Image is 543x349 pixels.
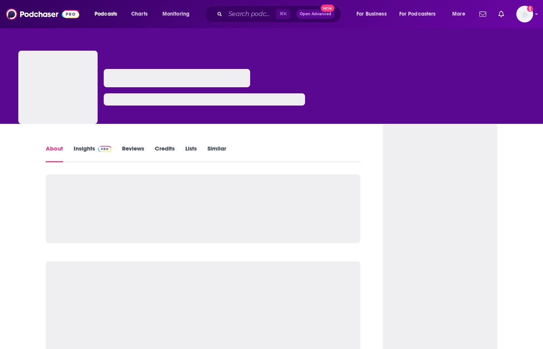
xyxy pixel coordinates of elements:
[126,8,152,20] a: Charts
[527,6,533,12] svg: Add a profile image
[89,8,127,20] button: open menu
[399,9,436,19] span: For Podcasters
[296,10,335,19] button: Open AdvancedNew
[46,145,63,162] a: About
[495,8,507,21] a: Show notifications dropdown
[225,8,276,20] input: Search podcasts, credits, & more...
[516,6,533,22] button: Show profile menu
[276,9,290,19] span: ⌘ K
[162,9,190,19] span: Monitoring
[157,8,199,20] button: open menu
[74,145,111,162] a: InsightsPodchaser Pro
[476,8,489,21] a: Show notifications dropdown
[516,6,533,22] span: Logged in as alignPR
[394,8,447,20] button: open menu
[357,9,387,19] span: For Business
[98,146,111,152] img: Podchaser Pro
[321,5,334,12] span: New
[95,9,117,19] span: Podcasts
[351,8,396,20] button: open menu
[516,6,533,22] img: User Profile
[452,9,465,19] span: More
[212,5,349,23] div: Search podcasts, credits, & more...
[131,9,148,19] span: Charts
[155,145,175,162] a: Credits
[207,145,226,162] a: Similar
[300,12,331,16] span: Open Advanced
[122,145,144,162] a: Reviews
[6,7,79,21] img: Podchaser - Follow, Share and Rate Podcasts
[447,8,475,20] button: open menu
[185,145,197,162] a: Lists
